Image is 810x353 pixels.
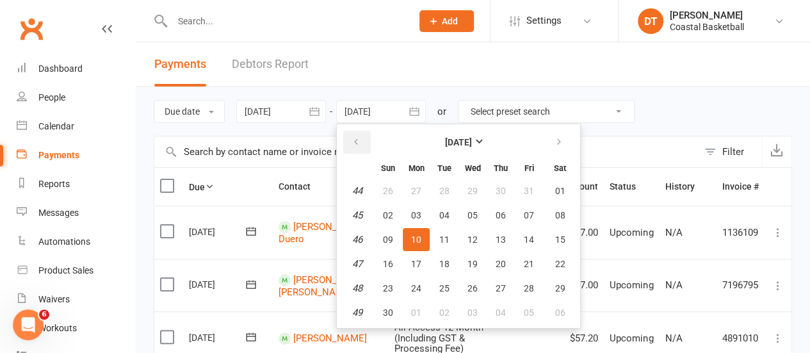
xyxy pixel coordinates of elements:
button: 01 [544,179,576,202]
button: Filter [698,136,761,167]
div: Payments [38,150,79,160]
span: 02 [439,308,450,318]
span: 24 [411,283,421,293]
span: 01 [555,186,565,196]
button: 10 [403,228,430,251]
small: Saturday [554,163,566,173]
button: 28 [431,179,458,202]
button: 26 [375,179,401,202]
button: Payments [154,42,206,86]
small: Monday [409,163,425,173]
span: 01 [411,308,421,318]
span: 15 [555,234,565,245]
span: 30 [383,308,393,318]
th: History [659,168,717,206]
a: Automations [17,227,135,256]
div: Waivers [38,294,70,304]
small: Thursday [494,163,508,173]
button: 19 [459,252,486,275]
span: Upcoming [610,279,653,291]
button: Add [419,10,474,32]
a: Clubworx [15,13,47,45]
a: Workouts [17,314,135,343]
span: 05 [467,210,478,220]
small: Tuesday [437,163,451,173]
a: [PERSON_NAME] [PERSON_NAME] [279,274,367,298]
button: 13 [487,228,514,251]
span: Settings [526,6,562,35]
input: Search by contact name or invoice number [154,136,698,167]
span: 28 [439,186,450,196]
span: 23 [383,283,393,293]
a: Product Sales [17,256,135,285]
a: Reports [17,170,135,199]
span: 05 [524,308,534,318]
small: Friday [524,163,534,173]
small: Sunday [381,163,395,173]
button: 03 [459,301,486,324]
th: Amount [560,168,604,206]
span: 12 [467,234,478,245]
a: Calendar [17,112,135,141]
span: 19 [467,259,478,269]
span: 16 [383,259,393,269]
button: 01 [403,301,430,324]
div: Calendar [38,121,74,131]
button: 31 [515,179,542,202]
em: 45 [352,209,362,221]
span: 21 [524,259,534,269]
div: [DATE] [189,222,248,242]
button: 26 [459,277,486,300]
button: 04 [431,204,458,227]
button: 02 [431,301,458,324]
button: 22 [544,252,576,275]
em: 49 [352,307,362,318]
div: Dashboard [38,63,83,74]
span: Add [442,16,458,26]
span: 20 [496,259,506,269]
div: Filter [722,144,744,160]
th: Due [183,168,273,206]
button: 30 [487,179,514,202]
button: 27 [487,277,514,300]
span: 30 [496,186,506,196]
small: Wednesday [465,163,481,173]
span: 17 [411,259,421,269]
button: 18 [431,252,458,275]
em: 46 [352,234,362,245]
button: 06 [487,204,514,227]
span: 27 [411,186,421,196]
span: Upcoming [610,332,653,344]
span: 29 [467,186,478,196]
span: Upcoming [610,227,653,238]
div: Coastal Basketball [670,21,744,33]
span: 09 [383,234,393,245]
button: 02 [375,204,401,227]
a: Payments [17,141,135,170]
span: 25 [439,283,450,293]
th: Contact [273,168,389,206]
button: 29 [544,277,576,300]
span: 29 [555,283,565,293]
iframe: Intercom live chat [13,309,44,340]
div: Product Sales [38,265,93,275]
div: Workouts [38,323,77,333]
a: [PERSON_NAME] [293,332,367,344]
button: 21 [515,252,542,275]
td: $57.00 [560,206,604,259]
a: People [17,83,135,112]
button: 11 [431,228,458,251]
span: N/A [665,332,682,344]
span: 07 [524,210,534,220]
span: 28 [524,283,534,293]
span: 06 [555,308,565,318]
button: 23 [375,277,401,300]
button: 29 [459,179,486,202]
span: 04 [439,210,450,220]
button: 09 [375,228,401,251]
span: 03 [411,210,421,220]
div: [DATE] [189,327,248,347]
button: 27 [403,179,430,202]
span: 22 [555,259,565,269]
td: $57.00 [560,259,604,312]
